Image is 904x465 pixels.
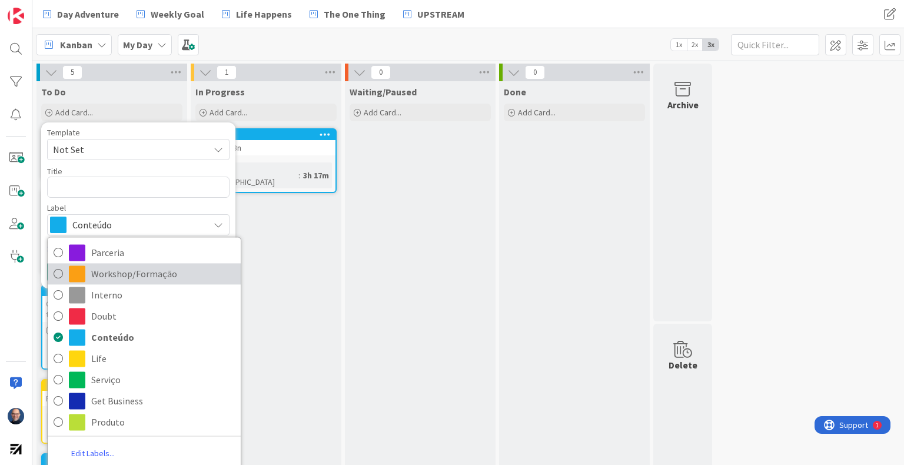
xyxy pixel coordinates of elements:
div: 1 [61,5,64,14]
span: Kanban [60,38,92,52]
div: 1206 [42,285,181,296]
b: My Day [123,39,152,51]
a: 1191Reumir Ações LVE e fazer planoTime in [GEOGRAPHIC_DATA]:45d 30m [41,379,182,444]
div: Time in [GEOGRAPHIC_DATA] [200,162,298,188]
div: Delete [669,358,697,372]
span: Add Card... [55,107,93,118]
div: training N8n [197,140,335,155]
img: avatar [8,441,24,457]
span: Conteúdo [91,328,235,346]
span: Serviço [91,371,235,388]
span: 0 [525,65,545,79]
span: To Do [41,86,66,98]
a: 1221training N8nTime in [GEOGRAPHIC_DATA]:3h 17m [195,128,337,193]
span: 0 [371,65,391,79]
div: 1191 [42,380,181,391]
div: 1221 [197,129,335,140]
a: Conteúdo [48,327,241,348]
a: Get Business [48,390,241,411]
span: Add Card... [210,107,247,118]
span: 3x [703,39,719,51]
a: 1206Começar a trabalhar como Gestão do trabalhoTime in [GEOGRAPHIC_DATA]:2d 4h 13m [41,284,182,370]
a: Doubt [48,305,241,327]
span: Day Adventure [57,7,119,21]
div: 1221training N8n [197,129,335,155]
span: Workshop/Formação [91,265,235,283]
span: Not Set [53,142,200,157]
span: Conteúdo [72,217,203,233]
a: Parceria [48,242,241,263]
div: Time in [GEOGRAPHIC_DATA] [46,413,139,439]
img: Visit kanbanzone.com [8,8,24,24]
span: UPSTREAM [417,7,464,21]
span: 1 [217,65,237,79]
span: Doubt [91,307,235,325]
span: Add Card... [364,107,401,118]
div: Começar a trabalhar como Gestão do trabalho [42,296,181,322]
input: Quick Filter... [731,34,819,55]
span: Interno [91,286,235,304]
span: Add Card... [518,107,556,118]
a: Workshop/Formação [48,263,241,284]
a: Life [48,348,241,369]
a: Weekly Goal [129,4,211,25]
span: Parceria [91,244,235,261]
a: Serviço [48,369,241,390]
a: Interno [48,284,241,305]
span: Template [47,128,80,137]
span: Life [91,350,235,367]
span: Done [504,86,526,98]
a: UPSTREAM [396,4,471,25]
span: 2x [687,39,703,51]
span: Waiting/Paused [350,86,417,98]
div: Reumir Ações LVE e fazer plano [42,391,181,406]
span: The One Thing [324,7,385,21]
span: : [298,169,300,182]
span: 1x [671,39,687,51]
span: Support [25,2,54,16]
span: Produto [91,413,235,431]
span: Life Happens [236,7,292,21]
a: Day Adventure [36,4,126,25]
a: Produto [48,411,241,433]
a: Edit Labels... [48,443,138,464]
span: Weekly Goal [151,7,204,21]
span: Get Business [91,392,235,410]
img: Fg [8,408,24,424]
div: 1221 [202,131,335,139]
a: Life Happens [215,4,299,25]
div: Time in [GEOGRAPHIC_DATA] [46,339,133,365]
div: 1191Reumir Ações LVE e fazer plano [42,380,181,406]
div: 3h 17m [300,169,332,182]
span: 5 [62,65,82,79]
div: 1206Começar a trabalhar como Gestão do trabalho [42,285,181,322]
div: Archive [667,98,699,112]
span: Label [47,204,66,212]
div: 1203 [42,454,181,465]
a: The One Thing [303,4,393,25]
label: Title [47,166,62,177]
span: In Progress [195,86,245,98]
